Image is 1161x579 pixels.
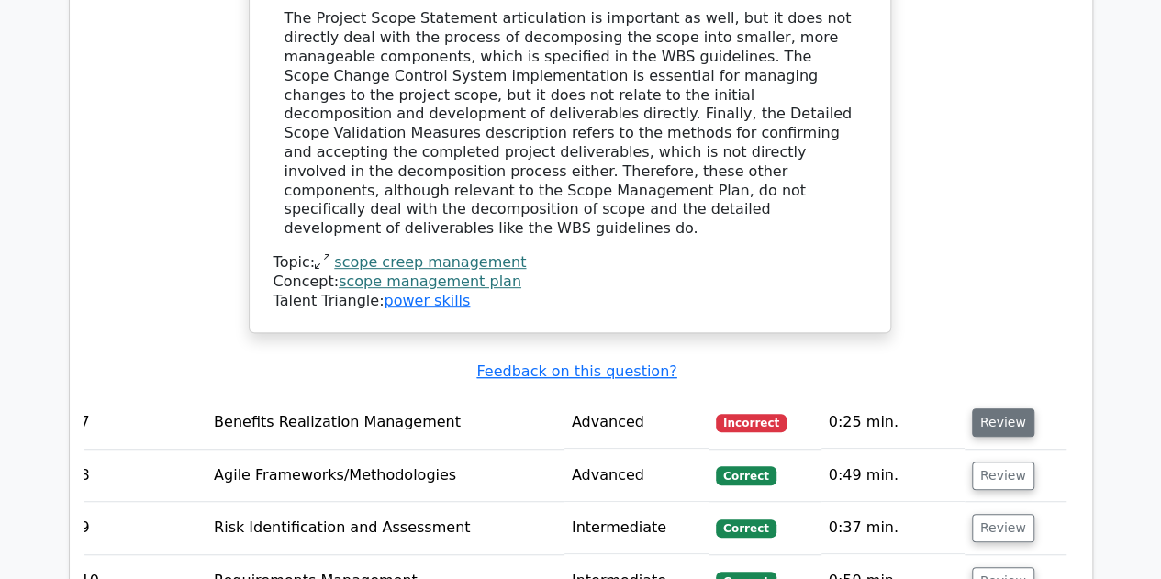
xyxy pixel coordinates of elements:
a: scope creep management [334,253,526,271]
td: Advanced [564,396,709,449]
div: Concept: [274,273,866,292]
span: Correct [716,519,776,538]
td: Risk Identification and Assessment [207,502,564,554]
span: Correct [716,466,776,484]
td: 9 [73,502,207,554]
td: 0:25 min. [821,396,965,449]
td: 7 [73,396,207,449]
td: Benefits Realization Management [207,396,564,449]
td: Intermediate [564,502,709,554]
button: Review [972,514,1034,542]
a: power skills [384,292,470,309]
span: Incorrect [716,414,787,432]
div: Talent Triangle: [274,253,866,310]
button: Review [972,408,1034,437]
td: Agile Frameworks/Methodologies [207,450,564,502]
button: Review [972,462,1034,490]
td: 0:37 min. [821,502,965,554]
a: scope management plan [339,273,521,290]
a: Feedback on this question? [476,362,676,380]
td: 8 [73,450,207,502]
td: Advanced [564,450,709,502]
div: Topic: [274,253,866,273]
td: 0:49 min. [821,450,965,502]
